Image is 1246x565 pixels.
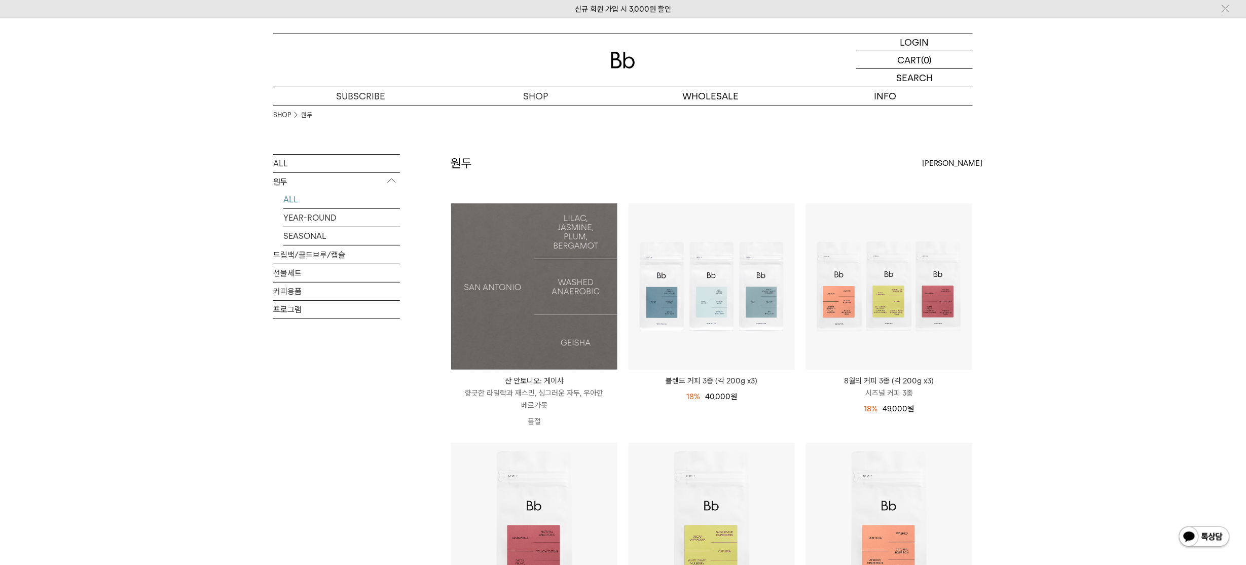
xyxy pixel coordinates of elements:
[900,33,929,51] p: LOGIN
[273,155,400,172] a: ALL
[864,403,878,415] div: 18%
[301,110,312,120] a: 원두
[806,203,972,370] img: 8월의 커피 3종 (각 200g x3)
[806,375,972,399] a: 8월의 커피 3종 (각 200g x3) 시즈널 커피 3종
[686,391,700,403] div: 18%
[897,51,921,68] p: CART
[451,155,472,172] h2: 원두
[451,375,617,411] a: 산 안토니오: 게이샤 향긋한 라일락과 재스민, 싱그러운 자두, 우아한 베르가못
[908,404,914,413] span: 원
[575,5,671,14] a: 신규 회원 가입 시 3,000원 할인
[273,173,400,191] p: 원두
[629,375,795,387] a: 블렌드 커피 3종 (각 200g x3)
[448,87,623,105] a: SHOP
[798,87,973,105] p: INFO
[922,157,983,169] span: [PERSON_NAME]
[705,392,737,401] span: 40,000
[283,227,400,245] a: SEASONAL
[806,375,972,387] p: 8월의 커피 3종 (각 200g x3)
[451,411,617,432] p: 품절
[451,375,617,387] p: 산 안토니오: 게이샤
[273,282,400,300] a: 커피용품
[856,51,973,69] a: CART (0)
[273,264,400,282] a: 선물세트
[629,203,795,370] img: 블렌드 커피 3종 (각 200g x3)
[883,404,914,413] span: 49,000
[451,387,617,411] p: 향긋한 라일락과 재스민, 싱그러운 자두, 우아한 베르가못
[856,33,973,51] a: LOGIN
[1178,525,1231,550] img: 카카오톡 채널 1:1 채팅 버튼
[283,191,400,208] a: ALL
[623,87,798,105] p: WHOLESALE
[273,246,400,264] a: 드립백/콜드브루/캡슐
[806,387,972,399] p: 시즈널 커피 3종
[896,69,933,87] p: SEARCH
[451,203,617,370] a: 산 안토니오: 게이샤
[273,301,400,319] a: 프로그램
[611,52,635,68] img: 로고
[283,209,400,227] a: YEAR-ROUND
[451,203,617,370] img: 1000001220_add2_044.jpg
[730,392,737,401] span: 원
[921,51,932,68] p: (0)
[273,110,291,120] a: SHOP
[273,87,448,105] a: SUBSCRIBE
